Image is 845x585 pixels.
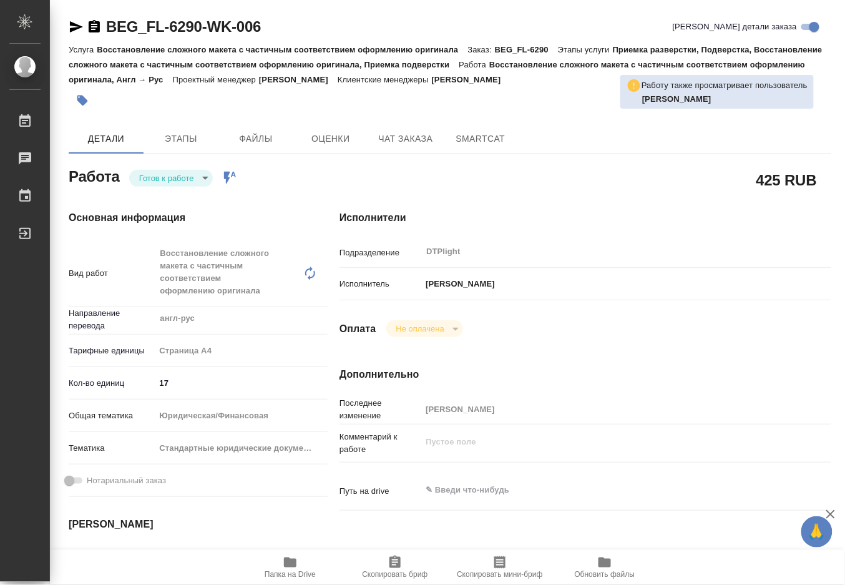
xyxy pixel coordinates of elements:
[259,75,338,84] p: [PERSON_NAME]
[69,307,155,332] p: Направление перевода
[386,320,463,337] div: Готов к работе
[362,570,427,579] span: Скопировать бриф
[155,438,328,459] div: Стандартные юридические документы, договоры, уставы
[459,60,489,69] p: Работа
[673,21,797,33] span: [PERSON_NAME] детали заказа
[97,45,467,54] p: Восстановление сложного макета с частичным соответствием оформлению оригинала
[69,377,155,390] p: Кол-во единиц
[69,87,96,114] button: Добавить тэг
[339,210,831,225] h4: Исполнители
[129,170,213,187] div: Готов к работе
[69,164,120,187] h2: Работа
[142,549,252,567] input: Пустое поле
[69,267,155,280] p: Вид работ
[642,79,808,92] p: Работу также просматривает пользователь
[642,93,808,106] p: Зубакова Виктория
[155,374,328,392] input: ✎ Введи что-нибудь
[801,516,833,548] button: 🙏
[421,400,790,418] input: Пустое поле
[339,367,831,382] h4: Дополнительно
[339,322,376,337] h4: Оплата
[69,19,84,34] button: Скопировать ссылку для ЯМессенджера
[69,517,290,532] h4: [PERSON_NAME]
[106,18,261,35] a: BEG_FL-6290-WK-006
[173,75,259,84] p: Проектный менеджер
[301,131,361,147] span: Оценки
[806,519,828,545] span: 🙏
[447,550,552,585] button: Скопировать мини-бриф
[451,131,510,147] span: SmartCat
[432,75,510,84] p: [PERSON_NAME]
[155,340,328,361] div: Страница А4
[468,45,495,54] p: Заказ:
[343,550,447,585] button: Скопировать бриф
[495,45,558,54] p: BEG_FL-6290
[69,442,155,455] p: Тематика
[756,169,817,190] h2: 425 RUB
[87,19,102,34] button: Скопировать ссылку
[87,474,166,487] span: Нотариальный заказ
[155,405,328,426] div: Юридическая/Финансовая
[226,131,286,147] span: Файлы
[339,485,421,498] p: Путь на drive
[151,131,211,147] span: Этапы
[339,278,421,290] p: Исполнитель
[338,75,432,84] p: Клиентские менеджеры
[339,431,421,456] p: Комментарий к работе
[69,345,155,357] p: Тарифные единицы
[69,45,97,54] p: Услуга
[69,410,155,422] p: Общая тематика
[421,278,495,290] p: [PERSON_NAME]
[76,131,136,147] span: Детали
[642,94,711,104] b: [PERSON_NAME]
[558,45,613,54] p: Этапы услуги
[339,397,421,422] p: Последнее изменение
[238,550,343,585] button: Папка на Drive
[69,210,290,225] h4: Основная информация
[135,173,198,184] button: Готов к работе
[265,570,316,579] span: Папка на Drive
[575,570,635,579] span: Обновить файлы
[376,131,436,147] span: Чат заказа
[552,550,657,585] button: Обновить файлы
[339,247,421,259] p: Подразделение
[457,570,542,579] span: Скопировать мини-бриф
[393,323,448,334] button: Не оплачена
